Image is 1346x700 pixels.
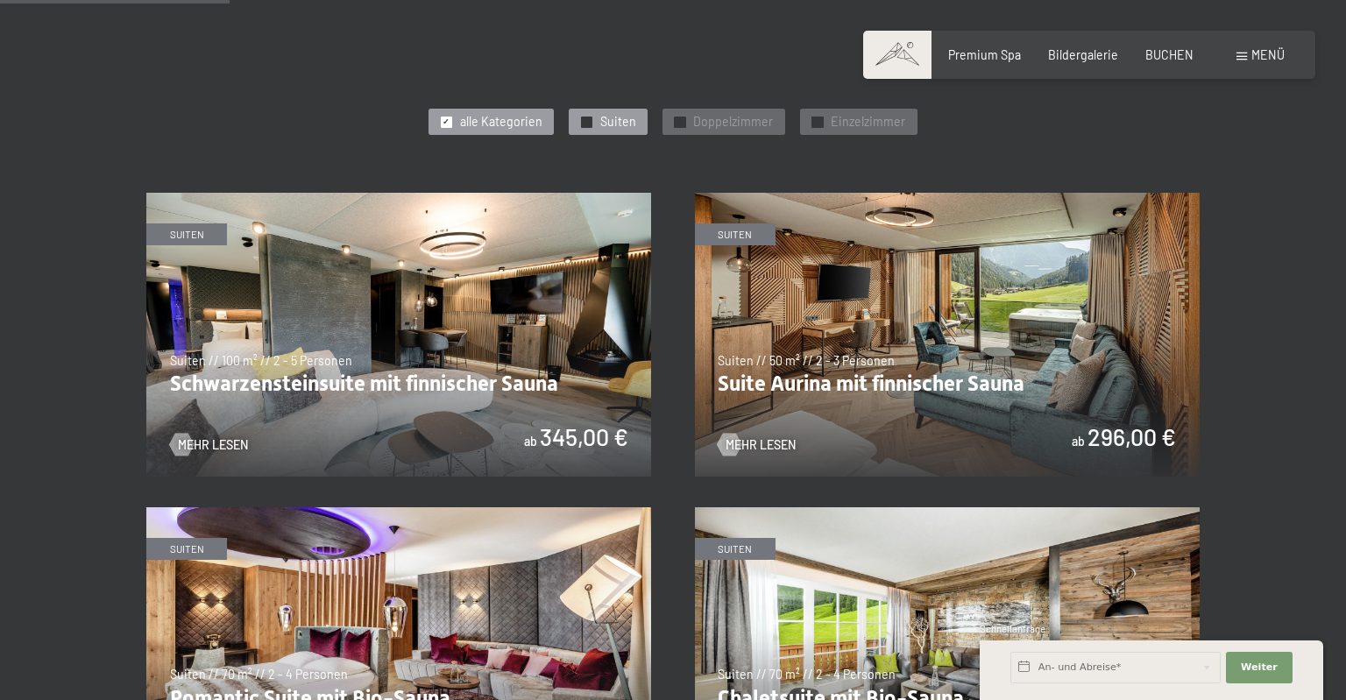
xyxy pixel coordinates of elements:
a: Bildergalerie [1048,47,1118,62]
span: ✓ [814,117,821,127]
span: ✓ [443,117,450,127]
a: Mehr Lesen [718,436,796,454]
span: Schnellanfrage [980,623,1045,634]
a: Romantic Suite mit Bio-Sauna [146,507,651,517]
span: ✓ [583,117,590,127]
span: ✓ [677,117,684,127]
span: Doppelzimmer [693,113,773,131]
span: Mehr Lesen [178,436,248,454]
button: Weiter [1226,652,1293,683]
a: BUCHEN [1145,47,1194,62]
a: Mehr Lesen [170,436,248,454]
span: Mehr Lesen [726,436,796,454]
span: Suiten [600,113,636,131]
a: Chaletsuite mit Bio-Sauna [695,507,1200,517]
span: Menü [1251,47,1285,62]
span: alle Kategorien [460,113,542,131]
img: Schwarzensteinsuite mit finnischer Sauna [146,193,651,477]
span: Weiter [1241,661,1278,675]
img: Suite Aurina mit finnischer Sauna [695,193,1200,477]
a: Suite Aurina mit finnischer Sauna [695,193,1200,202]
span: Einzelzimmer [831,113,905,131]
a: Premium Spa [948,47,1021,62]
a: Schwarzensteinsuite mit finnischer Sauna [146,193,651,202]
